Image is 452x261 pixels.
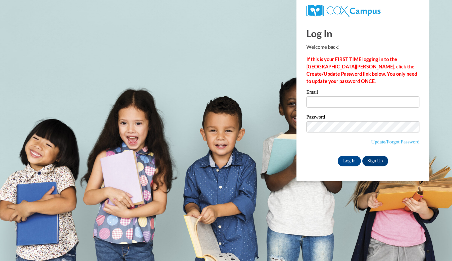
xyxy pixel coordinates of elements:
[306,8,381,13] a: COX Campus
[371,139,419,144] a: Update/Forgot Password
[306,27,419,40] h1: Log In
[306,115,419,121] label: Password
[362,156,388,166] a: Sign Up
[306,5,381,17] img: COX Campus
[306,90,419,96] label: Email
[306,43,419,51] p: Welcome back!
[338,156,361,166] input: Log In
[306,56,417,84] strong: If this is your FIRST TIME logging in to the [GEOGRAPHIC_DATA][PERSON_NAME], click the Create/Upd...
